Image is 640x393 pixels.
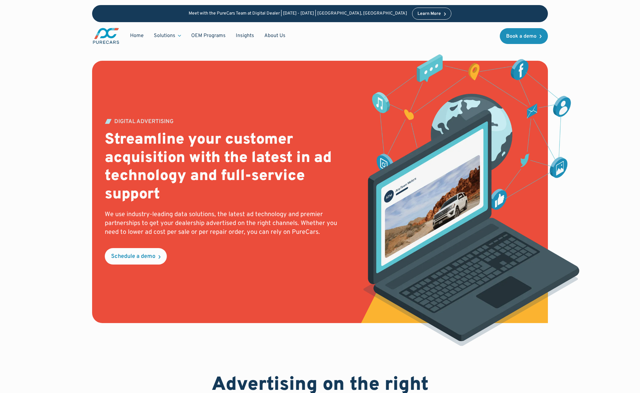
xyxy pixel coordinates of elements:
[114,119,173,125] div: DIGITAL ADVERTISING
[231,30,259,42] a: Insights
[92,27,120,45] a: main
[506,34,536,39] div: Book a demo
[186,30,231,42] a: OEM Programs
[92,27,120,45] img: purecars logo
[125,30,149,42] a: Home
[412,8,451,20] a: Learn More
[359,54,586,348] img: digital advertising mockup showing sample social media post and network illustration
[154,32,175,39] div: Solutions
[105,131,350,204] h2: Streamline your customer acquisition with the latest in ad technology and full-service support
[111,254,155,259] div: Schedule a demo
[105,210,350,237] p: We use industry-leading data solutions, the latest ad technology and premier partnerships to get ...
[417,12,441,16] div: Learn More
[189,11,407,16] p: Meet with the PureCars Team at Digital Dealer | [DATE] - [DATE] | [GEOGRAPHIC_DATA], [GEOGRAPHIC_...
[500,28,548,44] a: Book a demo
[259,30,291,42] a: About Us
[149,30,186,42] div: Solutions
[105,248,167,265] a: Schedule a demo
